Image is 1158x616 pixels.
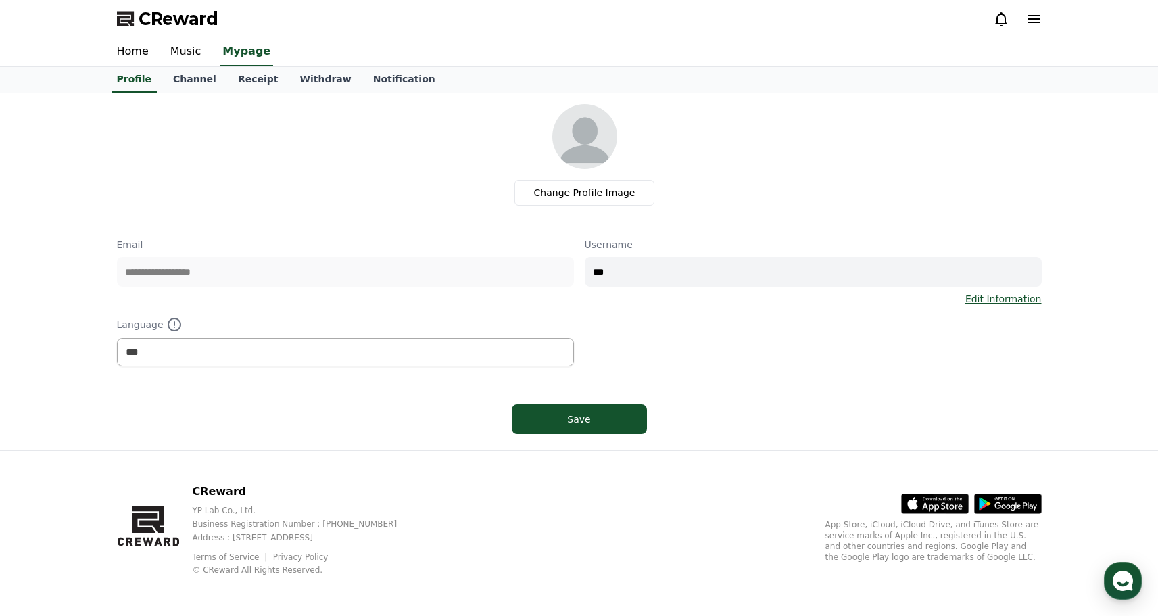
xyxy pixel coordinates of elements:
[362,67,446,93] a: Notification
[220,38,273,66] a: Mypage
[514,180,655,206] label: Change Profile Image
[117,8,218,30] a: CReward
[289,67,362,93] a: Withdraw
[162,67,227,93] a: Channel
[160,38,212,66] a: Music
[192,552,269,562] a: Terms of Service
[539,412,620,426] div: Save
[192,505,418,516] p: YP Lab Co., Ltd.
[273,552,329,562] a: Privacy Policy
[585,238,1042,252] p: Username
[117,316,574,333] p: Language
[112,67,157,93] a: Profile
[106,38,160,66] a: Home
[192,483,418,500] p: CReward
[117,238,574,252] p: Email
[825,519,1042,563] p: App Store, iCloud, iCloud Drive, and iTunes Store are service marks of Apple Inc., registered in ...
[552,104,617,169] img: profile_image
[965,292,1042,306] a: Edit Information
[227,67,289,93] a: Receipt
[192,532,418,543] p: Address : [STREET_ADDRESS]
[139,8,218,30] span: CReward
[192,519,418,529] p: Business Registration Number : [PHONE_NUMBER]
[192,565,418,575] p: © CReward All Rights Reserved.
[512,404,647,434] button: Save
